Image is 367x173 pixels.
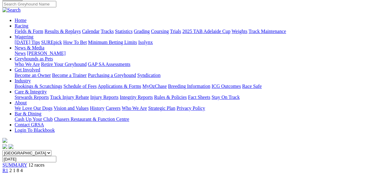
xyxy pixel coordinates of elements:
[88,40,137,45] a: Minimum Betting Limits
[15,122,44,127] a: Contact GRSA
[188,95,210,100] a: Fact Sheets
[211,84,241,89] a: ICG Outcomes
[2,138,7,143] img: logo-grsa-white.png
[15,106,52,111] a: We Love Our Dogs
[15,100,27,105] a: About
[148,106,175,111] a: Strategic Plan
[88,62,131,67] a: GAP SA Assessments
[15,29,365,34] div: Racing
[2,144,7,149] img: facebook.svg
[2,1,56,7] input: Search
[2,162,27,168] a: SUMMARY
[41,40,62,45] a: SUREpick
[63,84,96,89] a: Schedule of Fees
[177,106,205,111] a: Privacy Policy
[88,73,136,78] a: Purchasing a Greyhound
[52,73,87,78] a: Become a Trainer
[2,168,8,173] a: R1
[63,40,87,45] a: How To Bet
[15,45,44,50] a: News & Media
[82,29,100,34] a: Calendar
[106,106,121,111] a: Careers
[249,29,286,34] a: Track Maintenance
[28,162,44,168] span: 12 races
[138,40,153,45] a: Isolynx
[98,84,141,89] a: Applications & Forms
[50,95,89,100] a: Track Injury Rebate
[15,111,41,116] a: Bar & Dining
[242,84,261,89] a: Race Safe
[15,84,62,89] a: Bookings & Scratchings
[15,29,43,34] a: Fields & Form
[15,78,31,83] a: Industry
[168,84,210,89] a: Breeding Information
[15,73,51,78] a: Become an Owner
[15,84,365,89] div: Industry
[151,29,169,34] a: Coursing
[15,95,49,100] a: Stewards Reports
[15,40,365,45] div: Wagering
[15,62,40,67] a: Who We Are
[15,67,40,72] a: Get Involved
[15,117,53,122] a: Cash Up Your Club
[9,168,23,173] span: 2 1 8 4
[15,89,47,94] a: Care & Integrity
[90,106,104,111] a: History
[115,29,133,34] a: Statistics
[15,40,40,45] a: [DATE] Tips
[15,95,365,100] div: Care & Integrity
[101,29,114,34] a: Tracks
[54,106,89,111] a: Vision and Values
[182,29,230,34] a: 2025 TAB Adelaide Cup
[90,95,118,100] a: Injury Reports
[54,117,129,122] a: Chasers Restaurant & Function Centre
[15,73,365,78] div: Get Involved
[15,117,365,122] div: Bar & Dining
[27,51,65,56] a: [PERSON_NAME]
[142,84,167,89] a: MyOzChase
[122,106,147,111] a: Who We Are
[15,62,365,67] div: Greyhounds as Pets
[9,144,13,149] img: twitter.svg
[15,51,26,56] a: News
[15,106,365,111] div: About
[15,128,55,133] a: Login To Blackbook
[170,29,181,34] a: Trials
[154,95,187,100] a: Rules & Policies
[211,95,239,100] a: Stay On Track
[15,51,365,56] div: News & Media
[15,23,28,28] a: Racing
[41,62,87,67] a: Retire Your Greyhound
[15,34,33,39] a: Wagering
[2,7,21,13] img: Search
[2,156,56,162] input: Select date
[44,29,81,34] a: Results & Replays
[134,29,150,34] a: Grading
[232,29,247,34] a: Weights
[15,18,26,23] a: Home
[120,95,153,100] a: Integrity Reports
[15,56,53,61] a: Greyhounds as Pets
[137,73,160,78] a: Syndication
